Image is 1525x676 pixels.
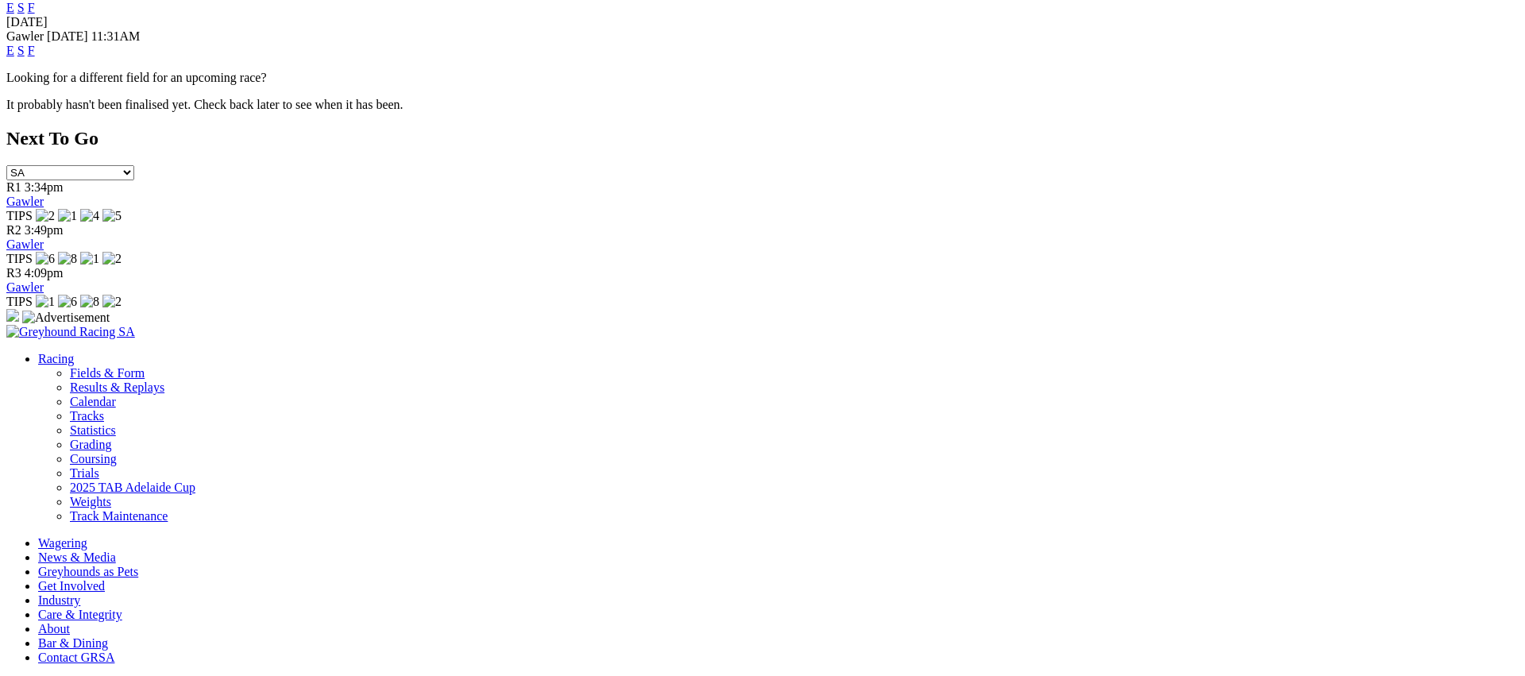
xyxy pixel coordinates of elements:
[102,252,122,266] img: 2
[38,622,70,635] a: About
[25,266,64,280] span: 4:09pm
[6,195,44,208] a: Gawler
[6,180,21,194] span: R1
[6,128,1519,149] h2: Next To Go
[70,466,99,480] a: Trials
[22,311,110,325] img: Advertisement
[6,266,21,280] span: R3
[80,295,99,309] img: 8
[102,209,122,223] img: 5
[36,295,55,309] img: 1
[38,579,105,593] a: Get Involved
[28,44,35,57] a: F
[58,209,77,223] img: 1
[17,44,25,57] a: S
[58,252,77,266] img: 8
[38,550,116,564] a: News & Media
[80,209,99,223] img: 4
[36,252,55,266] img: 6
[70,380,164,394] a: Results & Replays
[38,636,108,650] a: Bar & Dining
[70,452,117,465] a: Coursing
[102,295,122,309] img: 2
[70,409,104,423] a: Tracks
[6,295,33,308] span: TIPS
[38,565,138,578] a: Greyhounds as Pets
[6,252,33,265] span: TIPS
[6,44,14,57] a: E
[38,536,87,550] a: Wagering
[17,1,25,14] a: S
[47,29,88,43] span: [DATE]
[70,366,145,380] a: Fields & Form
[70,509,168,523] a: Track Maintenance
[6,325,135,339] img: Greyhound Racing SA
[80,252,99,266] img: 1
[6,209,33,222] span: TIPS
[6,98,403,111] partial: It probably hasn't been finalised yet. Check back later to see when it has been.
[38,608,122,621] a: Care & Integrity
[70,438,111,451] a: Grading
[58,295,77,309] img: 6
[70,423,116,437] a: Statistics
[91,29,141,43] span: 11:31AM
[38,593,80,607] a: Industry
[70,481,195,494] a: 2025 TAB Adelaide Cup
[25,180,64,194] span: 3:34pm
[6,29,44,43] span: Gawler
[6,1,14,14] a: E
[6,238,44,251] a: Gawler
[25,223,64,237] span: 3:49pm
[70,495,111,508] a: Weights
[6,223,21,237] span: R2
[36,209,55,223] img: 2
[6,15,1519,29] div: [DATE]
[6,71,1519,85] p: Looking for a different field for an upcoming race?
[38,352,74,365] a: Racing
[70,395,116,408] a: Calendar
[38,651,114,664] a: Contact GRSA
[28,1,35,14] a: F
[6,309,19,322] img: 15187_Greyhounds_GreysPlayCentral_Resize_SA_WebsiteBanner_300x115_2025.jpg
[6,280,44,294] a: Gawler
